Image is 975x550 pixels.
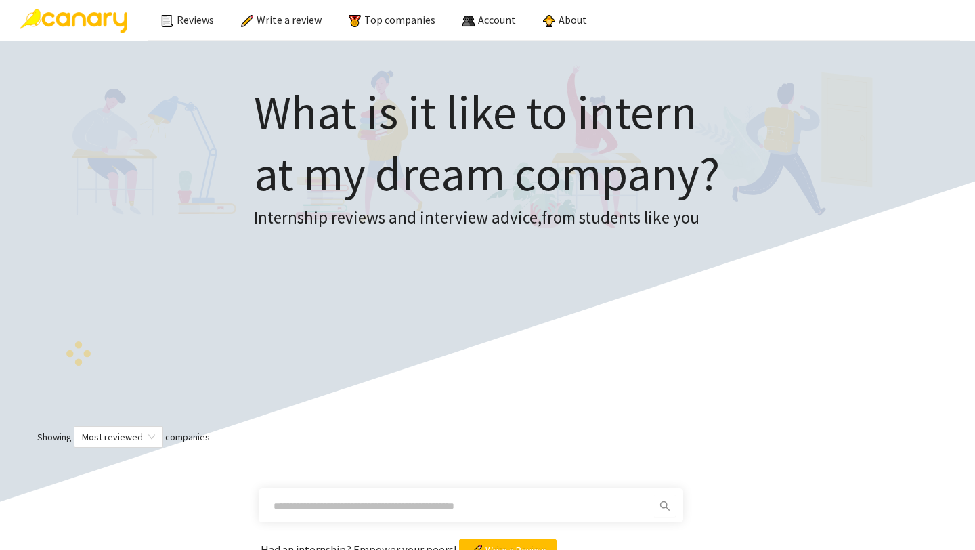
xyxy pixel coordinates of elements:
span: Most reviewed [82,427,155,447]
span: Account [478,13,516,26]
span: search [655,501,675,511]
a: Top companies [349,13,435,26]
a: Write a review [241,13,322,26]
button: search [654,495,676,517]
h1: What is it like to intern [254,81,720,205]
a: Reviews [161,13,214,26]
img: people.png [462,15,475,27]
div: Showing companies [14,426,961,448]
a: About [543,13,587,26]
h3: Internship reviews and interview advice, from students like you [254,205,720,232]
img: Canary Logo [20,9,127,33]
span: at my dream company? [254,144,720,203]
